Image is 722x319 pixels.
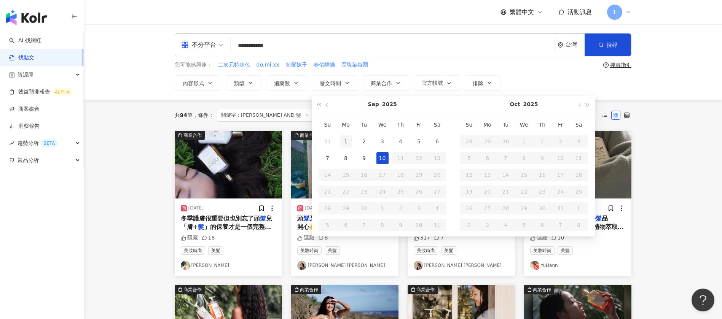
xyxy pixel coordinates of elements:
span: 發文時間 [320,80,341,86]
button: 商業合作 [363,75,409,90]
img: logo [6,10,47,25]
mark: 髮 [596,215,602,222]
span: 美髮 [441,246,456,255]
span: 美髮 [208,246,223,255]
button: do.mi.xx [256,61,280,69]
div: 商業合作 [183,286,202,294]
div: 台灣 [566,41,585,48]
th: We [373,116,392,133]
img: post-image [291,131,398,198]
button: 排除 [465,75,500,90]
td: 2025-09-02 [355,133,373,150]
th: Sa [428,116,446,133]
span: (ra-wa) 天然植物萃取主要成分源於亞馬遜雨林中的 [530,223,624,239]
span: 美髮 [558,246,573,255]
span: 類型 [234,80,244,86]
th: Tu [355,116,373,133]
div: BETA [40,140,58,147]
th: Fr [410,116,428,133]
td: 2025-09-09 [355,150,373,167]
div: 7 [434,234,444,242]
button: 內容形式 [175,75,221,90]
div: 8 [340,152,352,164]
a: KOL Avatar[PERSON_NAME] [PERSON_NAME] [414,261,509,270]
div: 隱藏 [530,234,547,242]
span: 活動訊息 [567,8,592,16]
span: 美髮 [325,246,340,255]
span: environment [558,42,563,48]
span: rise [9,141,14,146]
span: 頭 [297,215,303,222]
span: 春佑貓貓 [314,61,335,69]
td: 2025-09-10 [373,150,392,167]
div: 317 [414,234,430,242]
button: 追蹤數 [266,75,307,90]
mark: 髮 [260,215,266,222]
td: 2025-09-05 [410,133,428,150]
span: 1 [613,8,616,16]
span: 追蹤數 [274,80,290,86]
img: KOL Avatar [414,261,423,270]
button: 官方帳號 [414,75,460,90]
td: 2025-09-04 [392,133,410,150]
span: 美妝時尚 [181,246,205,255]
div: 1 [340,135,352,148]
td: 2025-08-31 [319,133,337,150]
div: 10 [551,234,564,242]
td: 2025-09-08 [337,150,355,167]
a: KOL Avatar[PERSON_NAME] [PERSON_NAME] [297,261,392,270]
mark: 髮 [198,223,204,230]
span: 區塊染氛圍 [341,61,368,69]
span: 搜尋 [607,42,617,48]
span: 美妝時尚 [530,246,555,255]
a: KOL Avatar[PERSON_NAME] [181,261,276,270]
span: 條件 ： [193,112,214,118]
th: Mo [337,116,355,133]
span: 資源庫 [18,66,33,83]
iframe: Help Scout Beacon - Open [692,289,714,311]
a: 商案媒合 [9,105,40,113]
div: 2 [358,135,370,148]
th: We [515,116,533,133]
span: appstore [181,41,189,49]
div: 4 [395,135,407,148]
span: 二次元特殊色 [218,61,250,69]
span: 關鍵字：[PERSON_NAME] AND 髮 [217,109,313,122]
th: Sa [570,116,588,133]
span: 品 [602,215,608,222]
button: Sep [368,96,379,113]
button: 2025 [523,96,538,113]
a: searchAI 找網紅 [9,37,41,44]
td: 2025-09-03 [373,133,392,150]
button: 2025 [382,96,397,113]
td: 2025-09-06 [428,133,446,150]
span: 冬季護膚很重要但也別忘了頭 [181,215,260,222]
span: 排除 [473,80,483,86]
div: 隱藏 [297,234,314,242]
img: post-image [175,131,282,198]
span: 趨勢分析 [18,135,58,152]
div: 商業合作 [533,286,551,294]
div: 商業合作 [416,286,435,294]
button: 商業合作 [175,131,282,198]
span: 您可能感興趣： [175,61,212,69]
img: KOL Avatar [181,261,190,270]
div: 5 [413,135,425,148]
span: 」的保養才是一個完整精緻女孩的set🤍 本身 [181,223,271,239]
th: Fr [551,116,570,133]
span: 短髮妹子 [286,61,307,69]
div: 6 [431,135,443,148]
div: 3 [376,135,389,148]
span: 商業合作 [371,80,392,86]
button: Oct [510,96,520,113]
th: Mo [478,116,497,133]
button: 商業合作 [291,131,398,198]
div: 隱藏 [181,234,198,242]
div: 9 [358,152,370,164]
div: 8 [318,234,328,242]
div: 商業合作 [183,132,202,139]
span: 又多又膨又亮又順的時候就是開心🙂‍↕️ 10/10 的 [297,215,389,230]
mark: 髮 [303,215,309,222]
a: 洞察報告 [9,122,40,130]
div: 不分平台 [181,39,216,51]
